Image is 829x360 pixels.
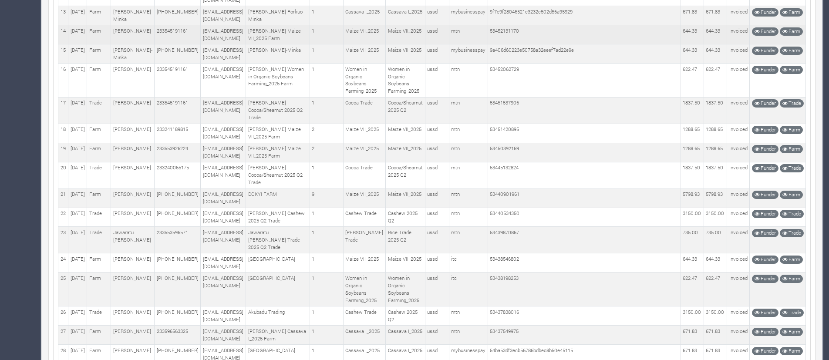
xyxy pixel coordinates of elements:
a: Funder [752,347,778,355]
td: Cocoa/Shearnut 2025 Q2 [386,97,425,124]
td: [EMAIL_ADDRESS][DOMAIN_NAME] [201,227,246,253]
td: 19 [58,143,68,162]
td: [EMAIL_ADDRESS][DOMAIN_NAME] [201,208,246,227]
td: 2 [310,124,343,143]
td: [DATE] [68,273,87,306]
td: 1837.50 [681,162,704,188]
td: 1 [310,273,343,306]
a: Funder [752,47,778,55]
a: Funder [752,328,778,336]
td: [PERSON_NAME] [111,306,155,326]
td: Trade [87,227,111,253]
td: 53450392169 [488,143,681,162]
td: [PERSON_NAME] Women in Organic Soybeans Farming_2025 Farm [246,64,310,98]
td: 622.47 [681,273,704,306]
td: [PHONE_NUMBER] [155,44,201,64]
td: 53439870867 [488,227,681,253]
td: 233596563325 [155,326,201,345]
td: 26 [58,306,68,326]
td: [PHONE_NUMBER] [155,6,201,25]
td: ussd [425,326,449,345]
td: 644.33 [704,253,727,273]
a: Funder [752,66,778,74]
td: 1837.50 [704,162,727,188]
a: Farm [780,27,803,36]
td: 622.47 [704,273,727,306]
td: 53440534350 [488,208,681,227]
a: Farm [780,66,803,74]
td: mtn [449,326,488,345]
td: 671.83 [704,326,727,345]
td: 1 [310,25,343,44]
td: 671.83 [681,6,704,25]
td: 20 [58,162,68,188]
td: [PHONE_NUMBER] [155,188,201,208]
td: ussd [425,44,449,64]
td: [PERSON_NAME] Cocoa/Shearnut 2025 Q2 Trade [246,97,310,124]
a: Trade [780,210,804,218]
td: 735.00 [681,227,704,253]
td: Women in Organic Soybeans Farming_2025 [386,64,425,98]
a: Funder [752,210,778,218]
td: Cassava I_2025 [386,6,425,25]
td: Invoiced [727,162,750,188]
a: Funder [752,126,778,134]
td: [PERSON_NAME] Maize VII_2025 Farm [246,25,310,44]
td: mtn [449,64,488,98]
td: 21 [58,188,68,208]
td: Farm [87,188,111,208]
td: 1288.65 [681,143,704,162]
td: [EMAIL_ADDRESS][DOMAIN_NAME] [201,306,246,326]
td: 9a406d60223e50758a32eeef7ad22e9e [488,44,681,64]
td: 53452062729 [488,64,681,98]
td: 15 [58,44,68,64]
td: Cocoa Trade [343,97,385,124]
td: 1288.65 [704,143,727,162]
td: Cashew Trade [343,208,385,227]
a: Farm [780,256,803,264]
td: mtn [449,124,488,143]
td: Cashew 2025 Q2 [386,306,425,326]
td: 233240065175 [155,162,201,188]
td: 233545191161 [155,64,201,98]
td: [DATE] [68,124,87,143]
td: [GEOGRAPHIC_DATA] [246,273,310,306]
a: Farm [780,347,803,355]
td: Invoiced [727,25,750,44]
td: 1 [310,64,343,98]
td: Farm [87,273,111,306]
td: Jawaratu [PERSON_NAME] [111,227,155,253]
td: Farm [87,124,111,143]
td: Cassava I_2025 [343,6,385,25]
td: Cashew Trade [343,306,385,326]
td: 233545191161 [155,97,201,124]
td: 23 [58,227,68,253]
td: [PERSON_NAME] Cocoa/Shearnut 2025 Q2 Trade [246,162,310,188]
td: Women in Organic Soybeans Farming_2025 [343,273,385,306]
td: 644.33 [704,25,727,44]
td: 622.47 [681,64,704,98]
td: Maize VII_2025 [386,188,425,208]
td: 1 [310,253,343,273]
td: Maize VII_2025 [343,143,385,162]
td: [PERSON_NAME]-Minka [111,44,155,64]
a: Trade [780,99,804,108]
td: [PERSON_NAME] Cashew 2025 Q2 Trade [246,208,310,227]
td: 14 [58,25,68,44]
a: Farm [780,191,803,199]
td: [PERSON_NAME] [111,143,155,162]
td: 233545191161 [155,25,201,44]
td: [EMAIL_ADDRESS][DOMAIN_NAME] [201,253,246,273]
td: [EMAIL_ADDRESS][DOMAIN_NAME] [201,188,246,208]
td: Invoiced [727,64,750,98]
td: ussd [425,6,449,25]
td: [PERSON_NAME] Forkuo-Minka [246,6,310,25]
td: [PERSON_NAME] [111,97,155,124]
td: mtn [449,188,488,208]
td: [EMAIL_ADDRESS][DOMAIN_NAME] [201,64,246,98]
td: 1 [310,208,343,227]
td: [PHONE_NUMBER] [155,306,201,326]
td: Invoiced [727,97,750,124]
a: Funder [752,229,778,237]
td: Akubadu Trading [246,306,310,326]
